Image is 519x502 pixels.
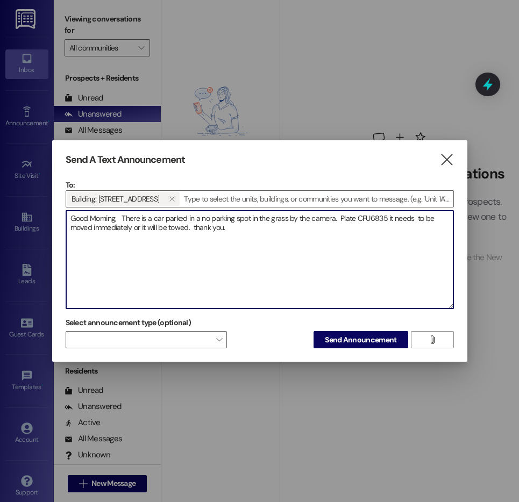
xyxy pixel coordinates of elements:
i:  [439,154,454,166]
div: Good Morning, There is a car parked in a no parking spot in the grass by the camera. Plate CFU683... [66,210,454,309]
p: To: [66,180,454,190]
span: Send Announcement [325,334,396,346]
label: Select announcement type (optional) [66,314,191,331]
i:  [428,335,436,344]
h3: Send A Text Announcement [66,154,185,166]
button: Send Announcement [314,331,408,348]
input: Type to select the units, buildings, or communities you want to message. (e.g. 'Unit 1A', 'Buildi... [181,191,453,207]
textarea: Good Morning, There is a car parked in a no parking spot in the grass by the camera. Plate CFU683... [66,211,453,309]
button: Building: 1 Valley Park E [163,192,180,206]
i:  [169,195,175,203]
span: Building: 1 Valley Park E [72,192,160,206]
